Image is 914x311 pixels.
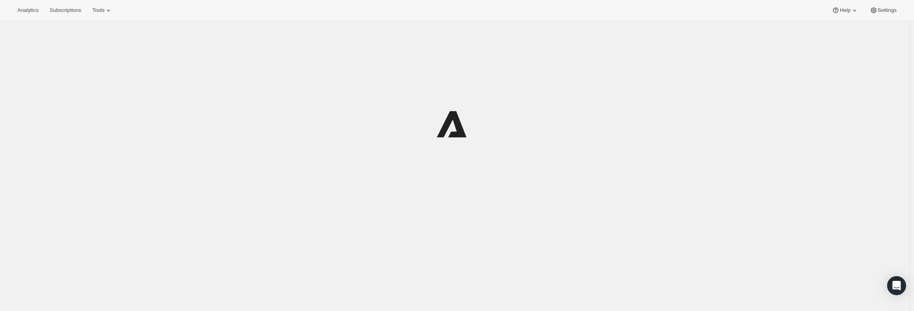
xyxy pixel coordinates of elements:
span: Help [840,7,850,13]
div: Open Intercom Messenger [887,276,906,295]
span: Subscriptions [49,7,81,13]
button: Analytics [13,5,43,16]
button: Subscriptions [45,5,86,16]
span: Tools [92,7,104,13]
span: Analytics [17,7,38,13]
span: Settings [878,7,897,13]
button: Tools [87,5,117,16]
button: Settings [865,5,901,16]
button: Help [827,5,863,16]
